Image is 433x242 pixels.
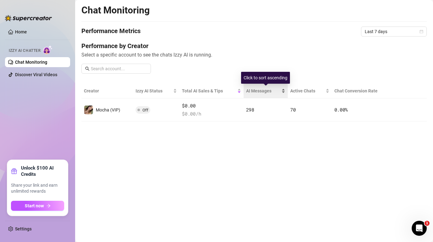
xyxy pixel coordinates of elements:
[133,84,179,98] th: Izzy AI Status
[81,51,427,59] span: Select a specific account to see the chats Izzy AI is running.
[15,72,57,77] a: Discover Viral Videos
[81,84,133,98] th: Creator
[244,84,288,98] th: AI Messages
[334,106,348,113] span: 0.00 %
[420,30,423,33] span: calendar
[15,226,32,231] a: Settings
[81,4,150,16] h2: Chat Monitoring
[91,65,147,72] input: Search account...
[15,60,47,65] a: Chat Monitoring
[21,165,64,177] strong: Unlock $100 AI Credits
[11,182,64,195] span: Share your link and earn unlimited rewards
[290,106,296,113] span: 70
[412,221,427,236] iframe: Intercom live chat
[81,27,141,37] h4: Performance Metrics
[290,87,324,94] span: Active Chats
[11,168,17,174] span: gift
[96,107,120,112] span: Mocha (VIP)
[43,45,53,54] img: AI Chatter
[15,29,27,34] a: Home
[425,221,430,226] span: 1
[288,84,332,98] th: Active Chats
[9,48,40,54] span: Izzy AI Chatter
[5,15,52,21] img: logo-BBDzfeDw.svg
[81,42,427,50] h4: Performance by Creator
[46,204,51,208] span: arrow-right
[179,84,243,98] th: Total AI Sales & Tips
[365,27,423,36] span: Last 7 days
[84,106,93,114] img: Mocha (VIP)
[136,87,172,94] span: Izzy AI Status
[182,110,241,118] span: $ 0.00 /h
[85,67,90,71] span: search
[182,87,236,94] span: Total AI Sales & Tips
[142,108,148,112] span: Off
[332,84,392,98] th: Chat Conversion Rate
[25,203,44,208] span: Start now
[246,106,254,113] span: 298
[182,102,241,110] span: $0.00
[246,87,281,94] span: AI Messages
[11,201,64,211] button: Start nowarrow-right
[241,72,290,84] div: Click to sort ascending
